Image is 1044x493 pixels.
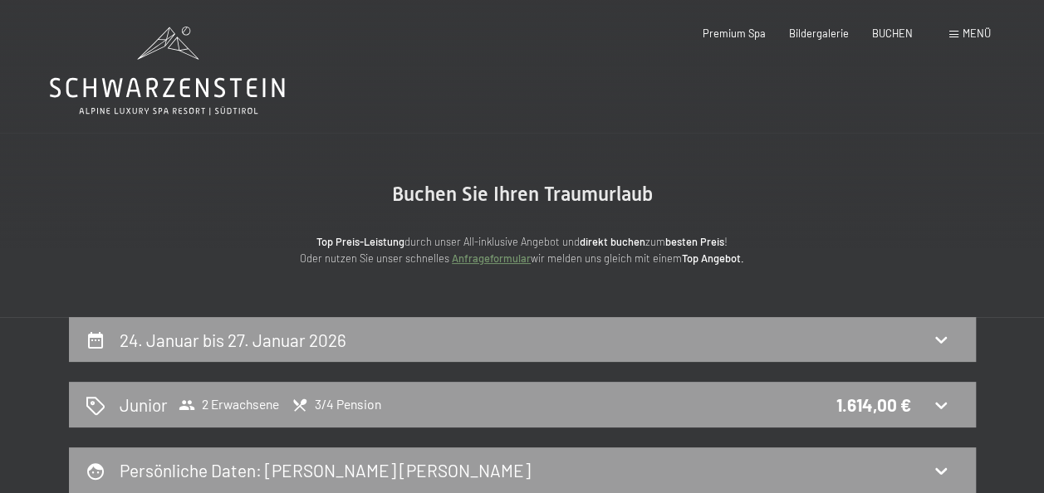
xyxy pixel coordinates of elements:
[392,183,653,206] span: Buchen Sie Ihren Traumurlaub
[665,235,724,248] strong: besten Preis
[120,393,168,417] h2: Junior
[703,27,766,40] a: Premium Spa
[292,397,381,413] span: 3/4 Pension
[682,251,744,265] strong: Top Angebot.
[963,27,991,40] span: Menü
[580,235,645,248] strong: direkt buchen
[120,460,531,481] h2: Persönliche Daten : [PERSON_NAME] [PERSON_NAME]
[179,397,279,413] span: 2 Erwachsene
[789,27,849,40] a: Bildergalerie
[836,393,910,417] div: 1.614,00 €
[872,27,913,40] a: BUCHEN
[452,251,531,265] a: Anfrageformular
[316,235,404,248] strong: Top Preis-Leistung
[120,329,346,350] h2: 24. Januar bis 27. Januar 2026
[190,233,855,267] p: durch unser All-inklusive Angebot und zum ! Oder nutzen Sie unser schnelles wir melden uns gleich...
